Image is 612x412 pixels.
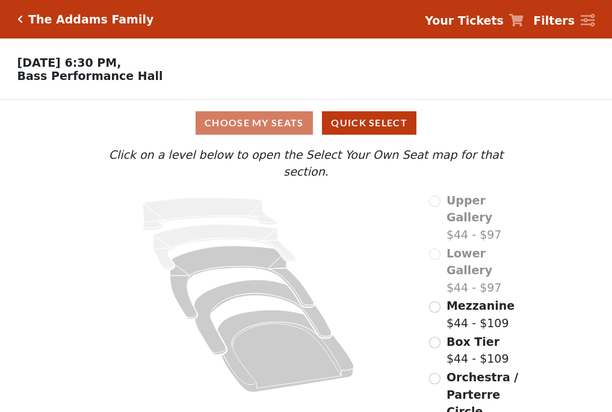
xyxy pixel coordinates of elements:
[447,245,527,297] label: $44 - $97
[17,15,23,23] a: Click here to go back to filters
[28,13,153,26] h5: The Addams Family
[447,192,527,244] label: $44 - $97
[447,335,499,348] span: Box Tier
[85,146,527,180] p: Click on a level below to open the Select Your Own Seat map for that section.
[153,224,296,269] path: Lower Gallery - Seats Available: 0
[447,333,509,367] label: $44 - $109
[447,297,515,331] label: $44 - $109
[533,12,595,29] a: Filters
[322,111,416,135] button: Quick Select
[218,310,354,392] path: Orchestra / Parterre Circle - Seats Available: 157
[447,194,492,224] span: Upper Gallery
[533,14,575,27] strong: Filters
[447,299,515,312] span: Mezzanine
[143,198,278,230] path: Upper Gallery - Seats Available: 0
[447,247,492,277] span: Lower Gallery
[425,12,524,29] a: Your Tickets
[425,14,504,27] strong: Your Tickets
